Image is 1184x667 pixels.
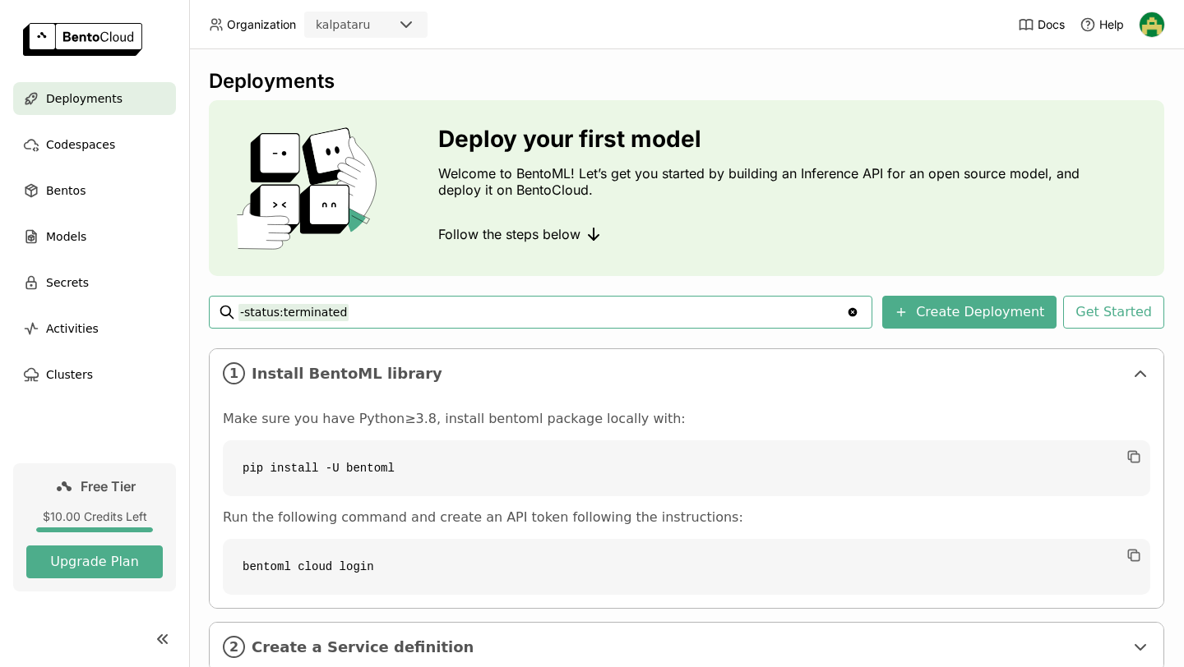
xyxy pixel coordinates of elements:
span: Codespaces [46,135,115,154]
span: Secrets [46,273,89,292]
div: Help [1080,16,1124,33]
span: Install BentoML library [252,365,1124,383]
span: Deployments [46,89,123,108]
h3: Deploy your first model [438,126,1088,152]
span: Follow the steps below [438,226,580,242]
i: 2 [223,636,245,658]
button: Get Started [1063,296,1164,329]
img: sastra saputra [1140,12,1164,37]
span: Bentos [46,181,86,200]
button: Upgrade Plan [26,545,163,578]
span: Create a Service definition [252,638,1124,656]
svg: Clear value [846,306,859,319]
span: Activities [46,319,99,338]
div: 1Install BentoML library [210,349,1163,398]
span: Free Tier [81,478,136,494]
a: Docs [1018,16,1065,33]
a: Clusters [13,358,176,391]
span: Docs [1038,17,1065,32]
div: $10.00 Credits Left [26,509,163,524]
code: bentoml cloud login [223,539,1150,595]
img: cover onboarding [222,126,399,250]
p: Make sure you have Python≥3.8, install bentoml package locally with: [223,411,1150,427]
img: logo [23,23,142,56]
p: Run the following command and create an API token following the instructions: [223,509,1150,526]
input: Selected kalpataru. [372,17,374,34]
span: Organization [227,17,296,32]
a: Bentos [13,174,176,207]
code: pip install -U bentoml [223,440,1150,496]
a: Codespaces [13,128,176,161]
a: Free Tier$10.00 Credits LeftUpgrade Plan [13,463,176,591]
div: kalpataru [316,16,371,33]
span: Help [1099,17,1124,32]
span: Clusters [46,365,93,384]
span: Models [46,227,86,246]
a: Secrets [13,266,176,299]
i: 1 [223,362,245,384]
p: Welcome to BentoML! Let’s get you started by building an Inference API for an open source model, ... [438,165,1088,198]
div: Deployments [209,69,1164,94]
button: Create Deployment [882,296,1057,329]
a: Activities [13,312,176,345]
input: Search [238,299,846,325]
a: Models [13,220,176,253]
a: Deployments [13,82,176,115]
